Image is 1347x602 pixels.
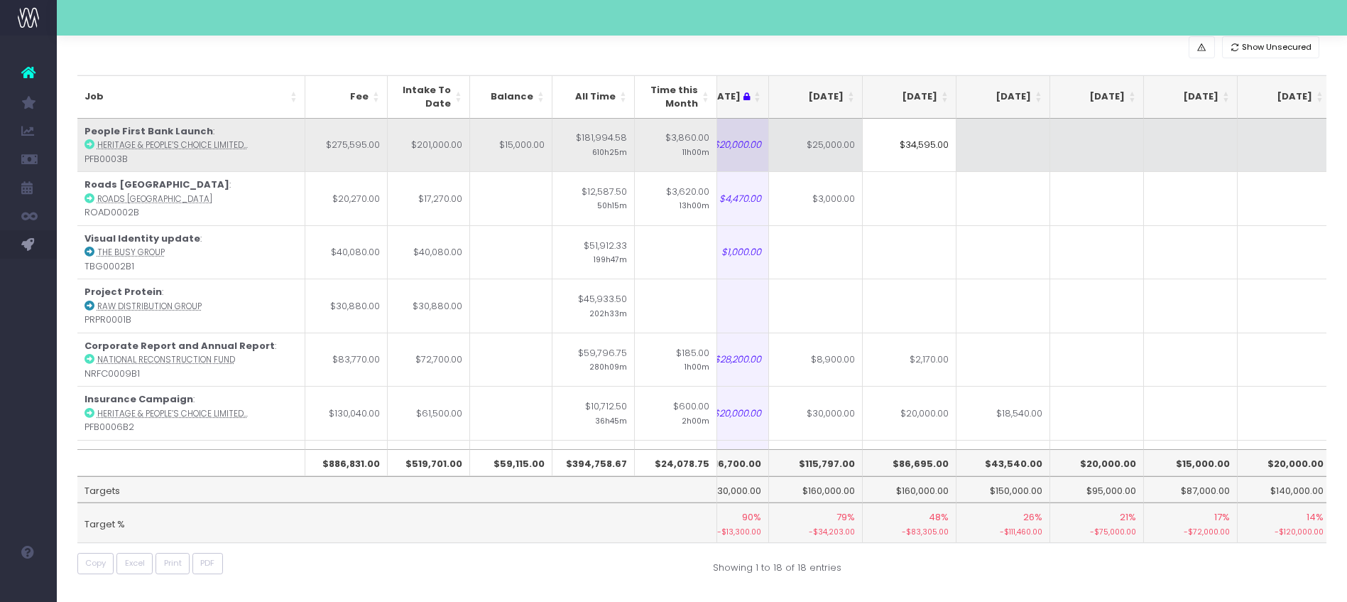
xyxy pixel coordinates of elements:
td: $140,000.00 [1238,476,1331,503]
td: $51,241.00 [305,440,388,494]
th: Jan 26: activate to sort column ascending [1144,75,1238,119]
small: -$13,300.00 [682,525,761,538]
small: -$72,000.00 [1151,525,1230,538]
th: Dec 25: activate to sort column ascending [1050,75,1144,119]
td: $51,241.00 [388,440,470,494]
th: Fee: activate to sort column ascending [305,75,388,119]
td: : TBG0002B1 [77,225,305,279]
th: $20,000.00 [1050,449,1144,476]
small: 199h47m [594,252,627,265]
small: -$34,203.00 [776,525,855,538]
td: $130,040.00 [305,386,388,440]
small: 610h25m [592,145,627,158]
abbr: The Busy Group [97,247,165,258]
td: $600.00 [635,386,717,440]
td: $20,000.00 [675,119,769,172]
button: Excel [116,553,153,575]
strong: Corporate Report and Annual Report [84,339,275,353]
strong: Insurance Campaign [84,392,193,406]
th: Nov 25: activate to sort column ascending [956,75,1050,119]
td: $3,620.00 [635,171,717,225]
td: Target % [77,502,717,542]
td: : PFB0003B [77,119,305,172]
td: Targets [77,476,717,503]
small: 36h45m [595,414,627,426]
td: $160,000.00 [769,476,863,503]
small: 280h09m [589,360,627,372]
th: Job: activate to sort column ascending [77,75,305,119]
td: $12,587.50 [552,171,635,225]
abbr: Roads Australia [97,193,212,205]
span: 26% [1023,510,1042,525]
abbr: Heritage & People’s Choice Limited [97,139,248,151]
th: Feb 26: activate to sort column ascending [1238,75,1331,119]
button: PDF [192,553,223,575]
td: : PFB0007B [77,440,305,494]
div: Showing 1 to 18 of 18 entries [713,553,841,575]
th: Sep 25: activate to sort column ascending [769,75,863,119]
span: Print [164,557,182,569]
td: : PRPR0001B [77,279,305,333]
td: $275,595.00 [305,119,388,172]
span: 17% [1214,510,1230,525]
td: $59,796.75 [552,333,635,387]
td: $4,470.00 [675,171,769,225]
td: $10,712.50 [552,386,635,440]
td: $20,270.00 [305,171,388,225]
td: $201,000.00 [388,119,470,172]
td: $8,900.00 [769,333,863,387]
strong: Roads [GEOGRAPHIC_DATA] [84,178,229,191]
th: $15,000.00 [1144,449,1238,476]
td: : NRFC0009B1 [77,333,305,387]
small: -$75,000.00 [1057,525,1136,538]
th: Intake To Date: activate to sort column ascending [388,75,470,119]
td: $28,200.00 [675,333,769,387]
td: $45,933.50 [552,279,635,333]
th: $116,700.00 [675,449,769,476]
td: $30,880.00 [388,279,470,333]
td: $3,860.00 [635,119,717,172]
button: Show Unsecured [1222,36,1320,58]
th: Aug 25 : activate to sort column ascending [675,75,769,119]
th: $115,797.00 [769,449,863,476]
td: $40,080.00 [388,225,470,279]
th: $886,831.00 [305,449,388,476]
th: $86,695.00 [863,449,956,476]
span: Copy [85,557,106,569]
small: 50h15m [597,198,627,211]
td: $1,000.00 [675,225,769,279]
th: $519,701.00 [388,449,470,476]
td: $87,000.00 [1144,476,1238,503]
td: $20,000.00 [863,386,956,440]
small: 202h33m [589,306,627,319]
abbr: Heritage & People’s Choice Limited [97,408,248,419]
th: $24,078.75 [635,449,717,476]
td: $2,170.00 [863,333,956,387]
td: : PFB0006B2 [77,386,305,440]
small: -$120,000.00 [1245,525,1324,538]
span: 14% [1307,510,1324,525]
abbr: Raw Distribution Group [97,301,202,312]
button: Print [156,553,190,575]
small: -$83,305.00 [870,525,949,538]
small: 13h00m [680,198,709,211]
td: $3,000.00 [769,171,863,225]
img: images/default_profile_image.png [18,574,39,595]
td: $181,994.58 [552,119,635,172]
td: $160,000.00 [863,476,956,503]
td: $95,000.00 [1050,476,1144,503]
td: $40,080.00 [305,225,388,279]
th: Balance: activate to sort column ascending [470,75,552,119]
td: $150,000.00 [956,476,1050,503]
th: $59,115.00 [470,449,552,476]
td: $30,000.00 [769,386,863,440]
td: $130,000.00 [675,476,769,503]
strong: People First Bank Launch [84,124,213,138]
span: 21% [1120,510,1136,525]
td: : ROAD0002B [77,171,305,225]
span: Show Unsecured [1242,41,1311,53]
span: 90% [742,510,761,525]
span: Excel [125,557,145,569]
td: $51,912.33 [552,225,635,279]
td: $20,000.00 [675,386,769,440]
